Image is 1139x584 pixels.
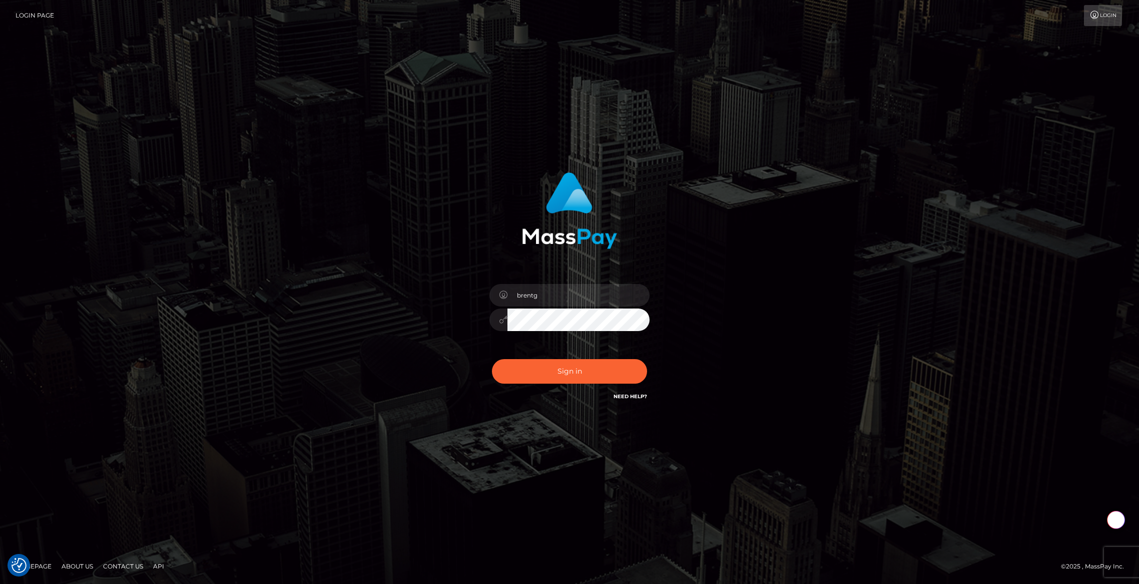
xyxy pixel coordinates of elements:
a: Homepage [11,558,56,574]
img: MassPay Login [522,172,617,249]
a: Need Help? [614,393,647,400]
a: Contact Us [99,558,147,574]
button: Sign in [492,359,647,384]
input: Username... [507,284,650,307]
button: Consent Preferences [12,558,27,573]
a: Login [1084,5,1122,26]
div: © 2025 , MassPay Inc. [1061,561,1131,572]
a: Login Page [16,5,54,26]
a: About Us [58,558,97,574]
a: API [149,558,168,574]
img: Revisit consent button [12,558,27,573]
